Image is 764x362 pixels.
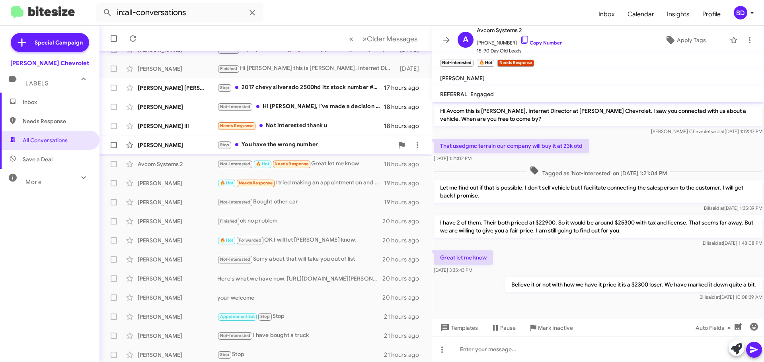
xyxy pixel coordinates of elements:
button: Mark Inactive [522,321,579,335]
div: OK I will let [PERSON_NAME] know. [217,236,382,245]
div: 21 hours ago [384,332,425,340]
a: Special Campaign [11,33,89,52]
span: Insights [661,3,696,26]
div: [PERSON_NAME] [138,179,217,187]
div: 18 hours ago [384,103,425,111]
button: Next [358,31,422,47]
span: Templates [439,321,478,335]
span: Stop [260,314,270,319]
span: Stop [220,352,230,357]
span: Finished [220,66,238,71]
span: Apply Tags [677,33,706,47]
p: That usedgmc terrain our company will buy it at 23k otd [434,139,589,153]
div: Stop [217,350,384,359]
button: Templates [432,321,484,335]
div: [PERSON_NAME] [138,294,217,302]
span: [PHONE_NUMBER] [477,35,562,47]
span: [DATE] 3:35:43 PM [434,267,472,273]
div: [PERSON_NAME] [PERSON_NAME] [138,84,217,92]
span: Special Campaign [35,39,83,46]
div: [DATE] [396,65,425,73]
div: Avcom Systems 2 [138,160,217,168]
div: [PERSON_NAME] [138,198,217,206]
div: [PERSON_NAME] [138,332,217,340]
a: Profile [696,3,727,26]
div: BD [734,6,747,19]
div: [PERSON_NAME] [138,217,217,225]
div: [PERSON_NAME] Iii [138,122,217,130]
span: Needs Response [239,180,273,186]
div: i have bought a truck [217,331,384,340]
div: Here's what we have now. [URL][DOMAIN_NAME][PERSON_NAME] [217,275,382,283]
div: [PERSON_NAME] [138,256,217,263]
div: [PERSON_NAME] [138,313,217,321]
span: Bill [DATE] 10:08:39 AM [700,294,762,300]
button: BD [727,6,755,19]
span: Needs Response [220,123,254,128]
div: You have the wrong number [217,140,394,149]
a: Inbox [592,3,621,26]
span: 🔥 Hot [220,180,234,186]
span: Forwarded [237,237,263,244]
div: Bought other car [217,197,384,207]
div: 20 hours ago [382,294,425,302]
small: 🔥 Hot [477,60,494,67]
div: Not interested thank u [217,121,384,130]
button: Pause [484,321,522,335]
p: Believe it or not with how we have it price it is a $2300 loser. We have marked it down quite a bit. [505,277,762,292]
small: Not-Interested [440,60,474,67]
div: [PERSON_NAME] [138,236,217,244]
span: Needs Response [275,161,308,166]
div: Stop [217,312,384,321]
div: Sorry about that will take you out of list [217,255,382,264]
span: Mark Inactive [538,321,573,335]
span: said at [711,128,725,134]
span: More [25,178,42,186]
span: [DATE] 1:21:02 PM [434,155,472,161]
span: Not-Interested [220,333,251,338]
button: Apply Tags [644,33,726,47]
div: Hi [PERSON_NAME] this is [PERSON_NAME], Internet Director at [PERSON_NAME] Chevrolet. Just wanted... [217,64,396,73]
button: Previous [344,31,358,47]
div: 2017 chevy silverado 2500hd ltz stock number #46653 [217,83,384,92]
span: » [363,34,367,44]
div: 20 hours ago [382,275,425,283]
span: Bill [DATE] 1:48:08 PM [703,240,762,246]
span: Not-Interested [220,257,251,262]
span: 🔥 Hot [220,238,234,243]
div: Great let me know [217,159,384,168]
span: 15-90 Day Old Leads [477,47,562,55]
div: 17 hours ago [384,84,425,92]
span: Not-Interested [220,161,251,166]
span: Finished [220,219,238,224]
span: Pause [500,321,516,335]
span: Not-Interested [220,199,251,205]
span: said at [709,240,723,246]
span: Labels [25,80,49,87]
button: Auto Fields [689,321,740,335]
span: Tagged as 'Not-Interested' on [DATE] 1:21:04 PM [526,166,670,177]
div: I tried making an appointment on and that didn't work so I tried calling the phone number on your... [217,178,384,188]
div: 20 hours ago [382,236,425,244]
div: ok no problem [217,217,382,226]
div: 20 hours ago [382,256,425,263]
div: [PERSON_NAME] [138,103,217,111]
span: Auto Fields [696,321,734,335]
span: « [349,34,353,44]
p: I have 2 of them. Their both priced at $22900. So it would be around $25300 with tax and license.... [434,215,762,238]
span: [PERSON_NAME] Chevrolet [DATE] 1:19:47 PM [651,128,762,134]
span: Appointment Set [220,314,255,319]
div: [PERSON_NAME] [138,65,217,73]
div: 18 hours ago [384,122,425,130]
span: Not-Interested [220,104,251,109]
p: Great let me know [434,250,493,265]
a: Calendar [621,3,661,26]
p: Hi Avcom this is [PERSON_NAME], Internet Director at [PERSON_NAME] Chevrolet. I saw you connected... [434,104,762,126]
span: said at [706,294,720,300]
div: 18 hours ago [384,160,425,168]
div: your welcome [217,294,382,302]
div: 19 hours ago [384,179,425,187]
